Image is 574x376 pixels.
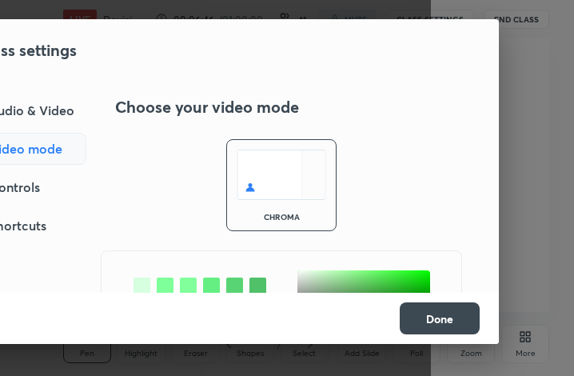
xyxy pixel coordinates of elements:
img: chromaScreenIcon.c19ab0a0.svg [237,150,326,200]
div: chroma [249,213,313,221]
h2: Choose your video mode [115,97,299,118]
button: Done [400,302,480,334]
